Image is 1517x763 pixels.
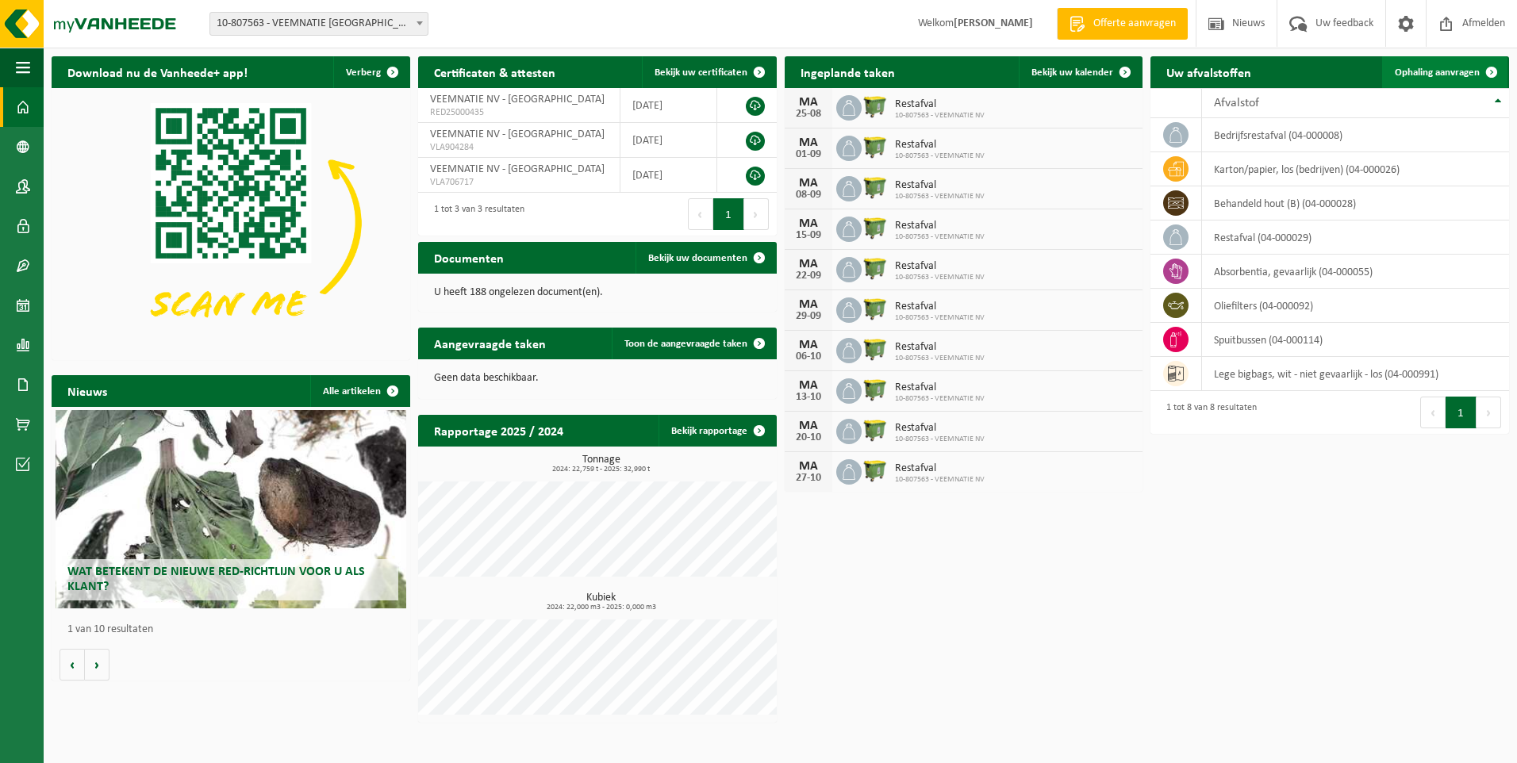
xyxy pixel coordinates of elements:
h2: Ingeplande taken [785,56,911,87]
div: 06-10 [793,351,824,362]
button: Next [744,198,769,230]
a: Alle artikelen [310,375,409,407]
span: 10-807563 - VEEMNATIE NV [895,313,985,323]
span: 2024: 22,759 t - 2025: 32,990 t [426,466,777,474]
button: Verberg [333,56,409,88]
div: 08-09 [793,190,824,201]
span: VEEMNATIE NV - [GEOGRAPHIC_DATA] [430,128,605,140]
div: MA [793,420,824,432]
div: MA [793,460,824,473]
span: 10-807563 - VEEMNATIE NV [895,435,985,444]
span: VEEMNATIE NV - [GEOGRAPHIC_DATA] [430,163,605,175]
span: Restafval [895,341,985,354]
img: Download de VHEPlus App [52,88,410,357]
img: WB-1100-HPE-GN-50 [862,416,889,443]
td: restafval (04-000029) [1202,220,1509,255]
span: Offerte aanvragen [1089,16,1180,32]
span: VLA706717 [430,176,609,189]
span: Ophaling aanvragen [1395,67,1480,78]
span: Restafval [895,422,985,435]
span: 2024: 22,000 m3 - 2025: 0,000 m3 [426,604,777,612]
button: 1 [1446,397,1477,428]
img: WB-1100-HPE-GN-50 [862,255,889,282]
td: [DATE] [620,158,717,193]
img: WB-1100-HPE-GN-50 [862,93,889,120]
td: behandeld hout (B) (04-000028) [1202,186,1509,220]
strong: [PERSON_NAME] [954,17,1033,29]
span: Toon de aangevraagde taken [624,339,747,349]
span: Bekijk uw kalender [1031,67,1113,78]
p: Geen data beschikbaar. [434,373,761,384]
button: Vorige [60,649,85,681]
span: Restafval [895,462,985,475]
h2: Nieuws [52,375,123,406]
div: MA [793,258,824,270]
div: 1 tot 3 van 3 resultaten [426,197,524,232]
a: Wat betekent de nieuwe RED-richtlijn voor u als klant? [56,410,407,608]
span: Restafval [895,98,985,111]
td: karton/papier, los (bedrijven) (04-000026) [1202,152,1509,186]
button: Previous [688,198,713,230]
span: 10-807563 - VEEMNATIE NV - ANTWERPEN [209,12,428,36]
h2: Uw afvalstoffen [1150,56,1267,87]
div: 22-09 [793,270,824,282]
div: 13-10 [793,392,824,403]
div: 15-09 [793,230,824,241]
div: MA [793,217,824,230]
td: bedrijfsrestafval (04-000008) [1202,118,1509,152]
span: 10-807563 - VEEMNATIE NV [895,192,985,201]
span: Restafval [895,381,985,394]
img: WB-1100-HPE-GN-50 [862,133,889,160]
td: [DATE] [620,88,717,123]
span: 10-807563 - VEEMNATIE NV [895,354,985,363]
h2: Rapportage 2025 / 2024 [418,415,579,446]
button: 1 [713,198,744,230]
span: VEEMNATIE NV - [GEOGRAPHIC_DATA] [430,94,605,105]
span: 10-807563 - VEEMNATIE NV [895,151,985,161]
p: U heeft 188 ongelezen document(en). [434,287,761,298]
span: 10-807563 - VEEMNATIE NV [895,394,985,404]
span: 10-807563 - VEEMNATIE NV [895,475,985,485]
button: Next [1477,397,1501,428]
div: MA [793,298,824,311]
h2: Certificaten & attesten [418,56,571,87]
div: 1 tot 8 van 8 resultaten [1158,395,1257,430]
div: MA [793,177,824,190]
span: RED25000435 [430,106,609,119]
a: Bekijk uw documenten [636,242,775,274]
button: Volgende [85,649,109,681]
span: 10-807563 - VEEMNATIE NV [895,273,985,282]
h3: Tonnage [426,454,777,474]
div: MA [793,96,824,109]
span: 10-807563 - VEEMNATIE NV [895,111,985,121]
td: [DATE] [620,123,717,158]
span: Restafval [895,220,985,232]
img: WB-1100-HPE-GN-50 [862,457,889,484]
div: MA [793,136,824,149]
div: 20-10 [793,432,824,443]
button: Previous [1420,397,1446,428]
td: oliefilters (04-000092) [1202,289,1509,323]
td: spuitbussen (04-000114) [1202,323,1509,357]
span: Afvalstof [1214,97,1259,109]
img: WB-1100-HPE-GN-50 [862,335,889,362]
span: 10-807563 - VEEMNATIE NV [895,232,985,242]
span: VLA904284 [430,141,609,154]
span: Restafval [895,260,985,273]
a: Bekijk uw certificaten [642,56,775,88]
a: Bekijk rapportage [659,415,775,447]
span: Restafval [895,179,985,192]
h2: Documenten [418,242,520,273]
a: Offerte aanvragen [1057,8,1188,40]
img: WB-1100-HPE-GN-50 [862,376,889,403]
img: WB-1100-HPE-GN-50 [862,295,889,322]
div: 29-09 [793,311,824,322]
a: Ophaling aanvragen [1382,56,1507,88]
div: 27-10 [793,473,824,484]
span: Bekijk uw certificaten [655,67,747,78]
span: 10-807563 - VEEMNATIE NV - ANTWERPEN [210,13,428,35]
div: MA [793,339,824,351]
img: WB-1100-HPE-GN-50 [862,214,889,241]
div: 01-09 [793,149,824,160]
span: Restafval [895,301,985,313]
